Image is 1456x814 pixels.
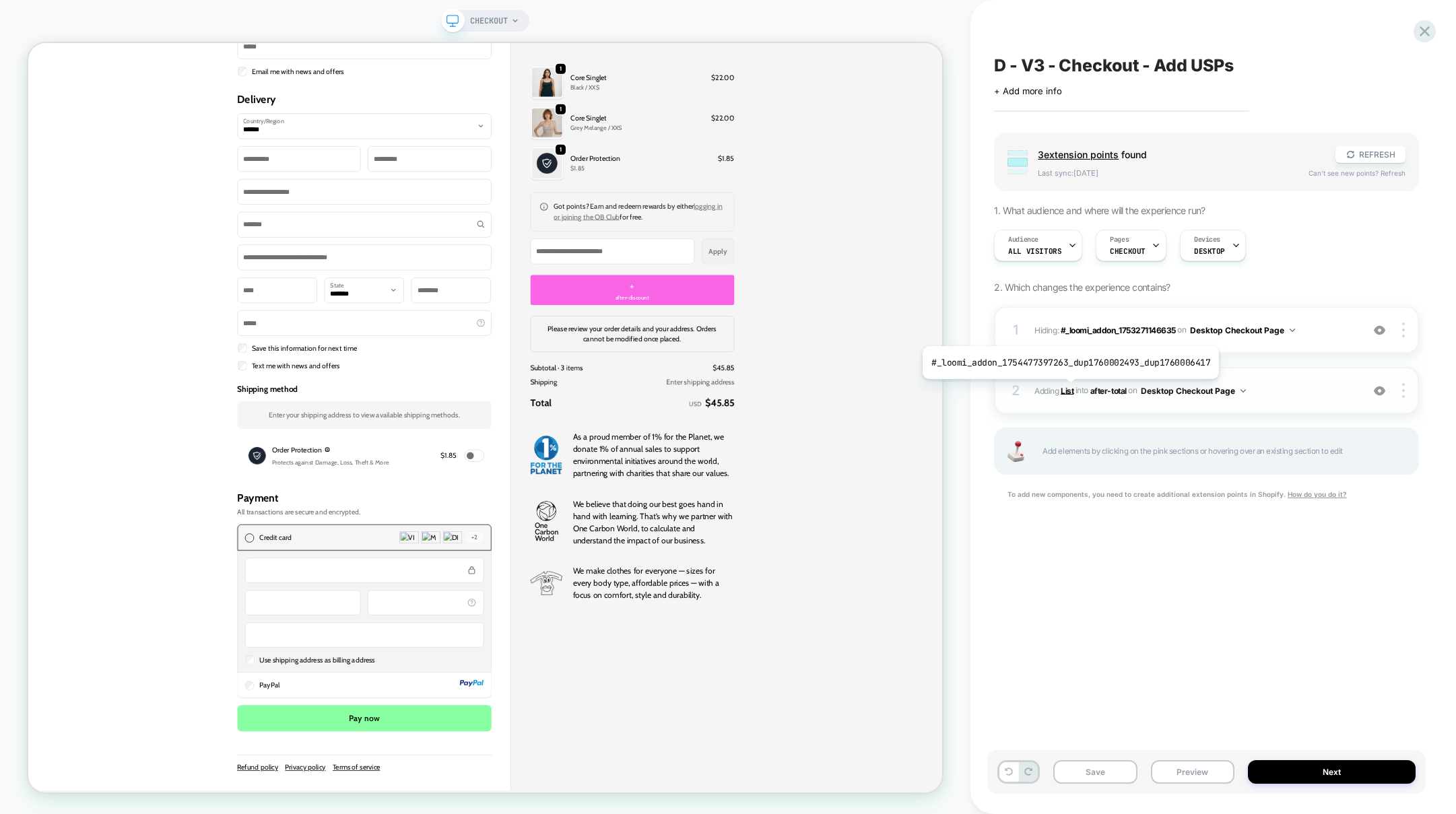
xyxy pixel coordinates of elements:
[1110,235,1129,244] span: Pages
[726,608,939,669] span: We believe that doing our best goes hand in hand with learning. That’s why we partner with One Ca...
[723,147,911,161] p: Order Protection
[723,93,902,107] p: Core Singlet
[920,147,941,161] span: $1.85
[693,374,918,401] span: Please review your order details and your address. Orders cannot be modified once placed.
[1110,246,1146,256] span: CHECKOUT
[670,139,713,182] img: Order Protection
[723,53,902,65] p: Black / XXS
[1002,441,1029,462] img: Joystick
[1374,385,1385,397] img: crossed eye
[290,773,607,806] iframe: Field container for: Name on card
[524,651,550,667] img: MASTERCARD
[669,427,739,439] span: Subtotal · 3 items
[1402,383,1405,398] img: close
[1290,329,1295,332] img: down arrow
[1061,385,1073,395] b: List
[495,651,521,667] img: VISA
[1194,235,1220,244] span: Devices
[669,472,698,487] strong: Total
[994,488,1419,500] div: To add new components, you need to create additional extension points in Shopify.
[279,598,618,615] h2: Payment
[802,314,808,334] span: +
[911,39,941,53] span: $22.00
[321,489,576,503] p: Enter your shipping address to view available shipping methods.
[1374,325,1385,336] img: crossed eye
[1090,385,1127,395] span: after-total
[1177,323,1186,337] span: on
[1008,235,1038,244] span: Audience
[550,543,572,557] span: $1.85
[723,161,911,173] p: $1.85
[279,455,618,468] h3: Shipping method
[325,553,481,565] span: Protects against Damage, Loss, Theft & More
[279,618,618,632] p: All transactions are secure and encrypted.
[291,31,421,45] label: Email me with news and offers
[851,446,941,458] span: Enter shipping address
[1240,389,1246,393] img: down arrow
[902,471,941,490] strong: $45.85
[669,26,941,184] section: Shopping bag
[1038,149,1322,160] span: found
[1061,325,1176,335] span: #_loomi_addon_1753271146635
[994,55,1234,75] span: D - V3 - Checkout - Add USPs
[1008,246,1061,256] span: All Visitors
[1038,168,1295,178] span: Last sync: [DATE]
[881,476,898,486] span: USD
[453,730,607,763] iframe: Field container for: Security code
[708,136,711,148] span: 1
[1053,760,1137,784] button: Save
[308,653,352,665] span: Credit card
[1043,444,1404,459] span: Add elements by clicking on the pink sections or hovering over an existing section to edit
[279,94,618,514] section: Shipping address
[553,651,578,667] img: DISCOVER
[669,445,705,459] span: Shipping
[994,86,1061,96] span: + Add more info
[1128,383,1137,398] span: on
[1034,322,1355,339] span: Hiding :
[1009,378,1022,403] div: 2
[1009,318,1022,342] div: 1
[1288,490,1346,498] u: How do you do it?
[1141,382,1246,399] button: Desktop Checkout Page
[325,535,392,549] span: Order Protection
[290,730,443,763] iframe: Field container for: Expiration date (MM / YY)
[723,107,902,119] p: Grey Melange / XXS
[670,85,713,128] img: Core Singlet
[1076,385,1088,395] span: INTO
[470,10,508,32] span: CHECKOUT
[723,39,902,53] p: Core Singlet
[1190,322,1295,339] button: Desktop Checkout Page
[726,698,921,743] span: We make clothes for everyone — sizes for every body type, affordable prices — with a focus on com...
[1309,169,1405,177] span: Can't see new points? Refresh
[994,205,1205,216] span: 1. What audience and where will the experience run?
[701,211,926,238] a: logging in or joining the OB Club
[708,28,711,40] span: 1
[1034,385,1073,395] span: Adding
[1335,146,1405,163] button: REFRESH
[701,211,929,239] div: Got points? Earn and redeem rewards by either for free.
[1194,246,1225,256] span: DESKTOP
[726,518,934,580] span: As a proud member of 1% for the Planet, we donate 1% of annual sales to support environmental ini...
[290,687,607,720] iframe: Field container for: Card number
[1038,149,1119,160] span: 3 extension point s
[783,334,828,345] span: after-discount
[1402,323,1405,337] img: close
[289,654,301,666] input: Credit card
[911,93,941,107] span: $22.00
[1151,760,1234,784] button: Preview
[279,67,618,83] h2: Delivery
[291,400,438,414] label: Save this information for next time
[670,31,713,74] img: Core Singlet
[994,281,1170,293] span: 2. Which changes the experience contains?
[708,82,711,94] span: 1
[1248,760,1416,784] button: Next
[291,423,416,438] label: Text me with news and offers
[913,427,941,439] span: $45.85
